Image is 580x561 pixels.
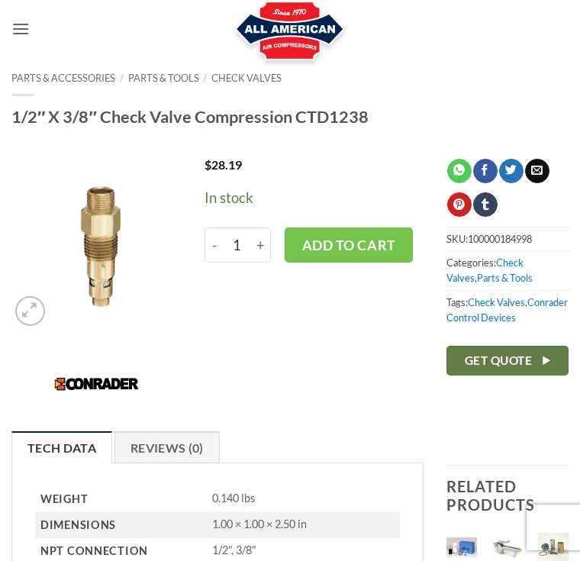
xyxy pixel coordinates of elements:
[468,233,532,245] span: 100000184998
[446,250,569,290] span: Categories: ,
[447,192,471,217] a: Pin on Pinterest
[477,272,533,284] a: Parts & Tools
[11,159,182,330] img: 1/2" X 3/8" Check Valve Compression CTD 1238
[11,431,112,463] a: Tech Data
[207,486,400,512] td: 0.140 lbs
[223,227,251,263] input: Product quantity
[54,372,140,396] img: Conrader
[446,290,569,330] span: Tags: ,
[11,72,115,84] a: Parts & Accessories
[114,431,220,463] a: Reviews (0)
[473,192,497,217] a: Share on Tumblr
[473,159,497,183] a: Share on Facebook
[35,512,207,538] th: Dimensions
[203,72,207,84] span: /
[285,227,413,263] button: Add to cart
[207,512,400,538] td: 1.00 × 1.00 × 2.50 in
[128,72,199,84] a: Parts & Tools
[525,159,549,183] a: Email to a Friend
[446,466,569,525] h3: Related products
[11,106,569,127] h1: 1/2″ X 3/8″ Check Valve Compression CTD1238
[446,346,569,376] a: Get Quote
[11,10,30,47] a: Menu
[211,72,282,84] a: Check Valves
[11,73,569,84] nav: Breadcrumb
[499,159,523,183] a: Share on Twitter
[120,72,124,84] span: /
[447,159,471,183] a: Share on WhatsApp
[212,543,400,558] p: 1/2", 3/8"
[205,227,223,263] input: Reduce quantity of 1/2" X 3/8" Check Valve Compression CTD1238
[205,187,424,209] p: In stock
[205,157,211,172] span: $
[446,227,569,250] span: SKU:
[35,486,207,512] th: Weight
[15,296,45,326] a: Zoom
[465,351,532,370] span: Get Quote
[251,227,271,263] input: Increase quantity of 1/2" X 3/8" Check Valve Compression CTD1238
[468,296,525,308] a: Check Valves
[205,157,242,172] bdi: 28.19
